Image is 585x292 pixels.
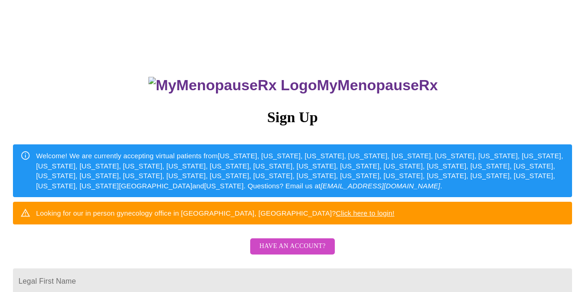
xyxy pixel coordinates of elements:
a: Click here to login! [336,209,394,217]
h3: Sign Up [13,109,572,126]
button: Have an account? [250,238,335,255]
div: Looking for our in person gynecology office in [GEOGRAPHIC_DATA], [GEOGRAPHIC_DATA]? [36,205,394,222]
div: Welcome! We are currently accepting virtual patients from [US_STATE], [US_STATE], [US_STATE], [US... [36,147,565,194]
span: Have an account? [259,241,326,252]
h3: MyMenopauseRx [14,77,573,94]
a: Have an account? [248,249,337,256]
em: [EMAIL_ADDRESS][DOMAIN_NAME] [320,182,440,190]
img: MyMenopauseRx Logo [148,77,317,94]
